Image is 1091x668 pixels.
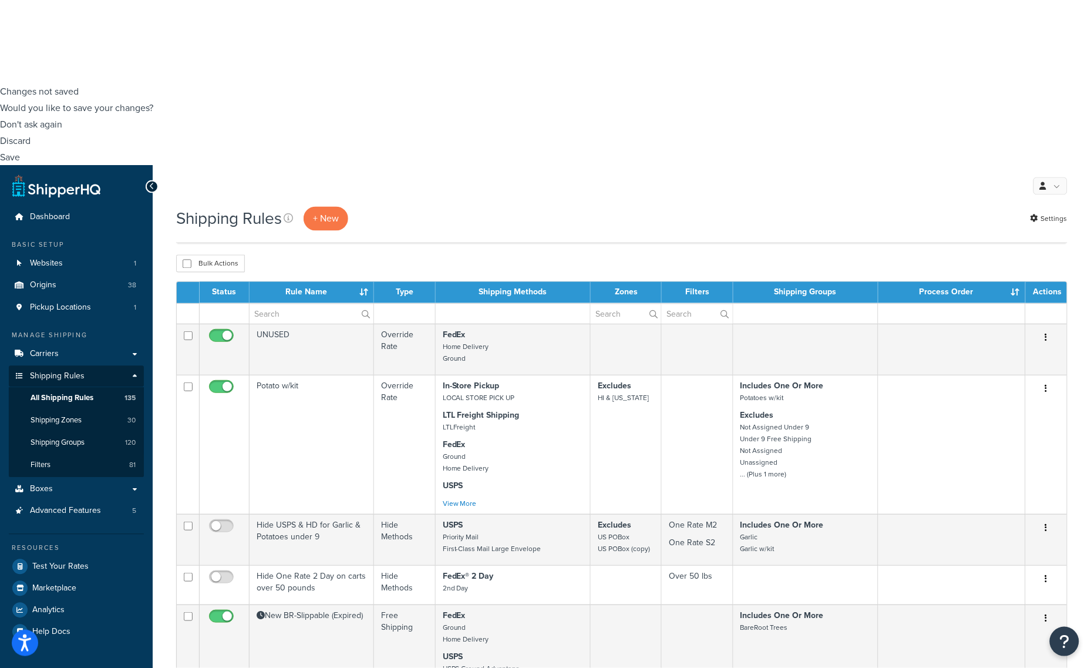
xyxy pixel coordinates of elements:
span: 135 [124,394,136,404]
strong: FedEx [443,328,466,341]
small: 2nd Day [443,583,469,593]
a: Advanced Features 5 [9,501,144,522]
div: Basic Setup [9,240,144,250]
li: All Shipping Rules [9,388,144,409]
li: Advanced Features [9,501,144,522]
a: Test Your Rates [9,556,144,578]
td: Override Rate [374,375,436,514]
strong: Includes One Or More [740,519,824,531]
input: Search [591,304,661,324]
small: BareRoot Trees [740,622,788,633]
li: Filters [9,455,144,476]
input: Search [250,304,373,324]
small: Not Assigned Under 9 Under 9 Free Shipping Not Assigned Unassigned ... (Plus 1 more) [740,422,812,479]
a: Shipping Zones 30 [9,410,144,432]
a: Analytics [9,600,144,621]
th: Shipping Groups [733,282,878,303]
li: Pickup Locations [9,297,144,319]
li: Shipping Groups [9,432,144,454]
a: Boxes [9,479,144,501]
strong: Excludes [598,380,631,392]
th: Process Order : activate to sort column ascending [878,282,1026,303]
h1: Shipping Rules [176,207,282,230]
small: HI & [US_STATE] [598,392,649,403]
th: Rule Name : activate to sort column ascending [250,282,374,303]
small: Ground Home Delivery [443,622,489,644]
span: 81 [129,461,136,471]
strong: FedEx [443,609,466,622]
a: Shipping Rules [9,366,144,388]
a: Websites 1 [9,253,144,275]
span: 38 [128,281,136,291]
span: Analytics [32,606,65,616]
td: Hide One Rate 2 Day on carts over 50 pounds [250,565,374,605]
span: 30 [127,416,136,426]
span: Origins [30,281,56,291]
span: Shipping Groups [31,438,85,448]
a: View More [443,498,477,509]
span: Advanced Features [30,506,101,516]
small: US POBox US POBox (copy) [598,532,650,554]
th: Filters [662,282,733,303]
p: + New [304,207,348,231]
a: Help Docs [9,622,144,643]
td: Hide USPS & HD for Garlic & Potatoes under 9 [250,514,374,565]
strong: USPS [443,519,463,531]
span: 5 [132,506,136,516]
th: Actions [1026,282,1067,303]
strong: FedEx® 2 Day [443,570,494,582]
a: All Shipping Rules 135 [9,388,144,409]
button: Bulk Actions [176,255,245,273]
td: UNUSED [250,324,374,375]
button: Open Resource Center [1050,627,1079,656]
span: Help Docs [32,627,70,637]
span: All Shipping Rules [31,394,93,404]
strong: Excludes [740,409,774,421]
p: One Rate S2 [669,537,725,549]
a: Dashboard [9,207,144,229]
div: Resources [9,543,144,553]
a: Shipping Groups 120 [9,432,144,454]
span: Shipping Rules [30,372,85,382]
td: Over 50 lbs [662,565,733,605]
small: Garlic Garlic w/kit [740,532,775,554]
li: Shipping Rules [9,366,144,478]
td: One Rate M2 [662,514,733,565]
span: 1 [134,303,136,313]
strong: In-Store Pickup [443,380,500,392]
th: Status [200,282,250,303]
small: Priority Mail First-Class Mail Large Envelope [443,532,541,554]
td: Override Rate [374,324,436,375]
span: Filters [31,461,50,471]
small: Potatoes w/kit [740,392,784,403]
small: LOCAL STORE PICK UP [443,392,515,403]
span: 120 [125,438,136,448]
strong: Includes One Or More [740,609,824,622]
a: ShipperHQ Home [12,174,100,198]
a: Settings [1031,211,1068,227]
span: Marketplace [32,584,76,594]
strong: Excludes [598,519,631,531]
strong: FedEx [443,438,466,451]
strong: Includes One Or More [740,380,824,392]
li: Origins [9,275,144,297]
a: Marketplace [9,578,144,599]
span: Pickup Locations [30,303,91,313]
th: Zones [591,282,662,303]
td: Potato w/kit [250,375,374,514]
div: Manage Shipping [9,331,144,341]
small: Home Delivery Ground [443,341,489,364]
a: Filters 81 [9,455,144,476]
td: Hide Methods [374,565,436,605]
a: Origins 38 [9,275,144,297]
span: Boxes [30,485,53,495]
a: Carriers [9,344,144,365]
strong: USPS [443,479,463,492]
